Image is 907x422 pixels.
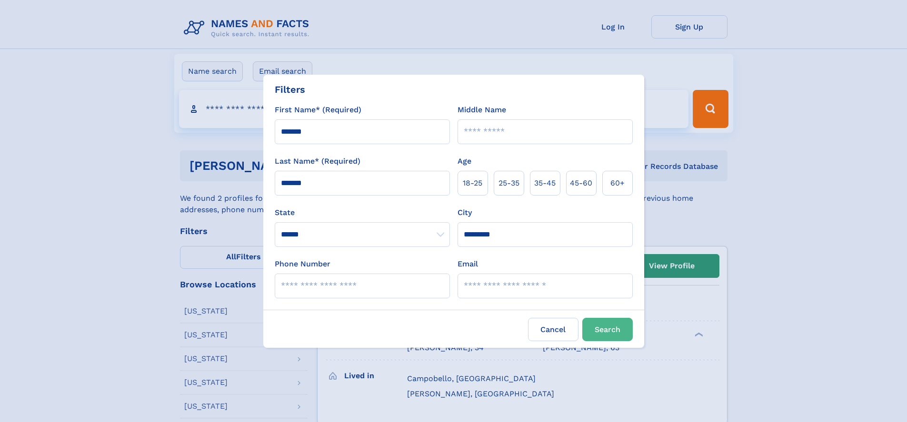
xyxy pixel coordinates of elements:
span: 35‑45 [534,177,556,189]
label: Phone Number [275,258,330,270]
label: State [275,207,450,218]
label: First Name* (Required) [275,104,361,116]
span: 45‑60 [570,177,592,189]
span: 25‑35 [498,177,519,189]
label: Cancel [528,318,578,341]
label: City [458,207,472,218]
span: 60+ [610,177,625,189]
div: Filters [275,82,305,97]
label: Age [458,156,471,167]
button: Search [582,318,633,341]
label: Middle Name [458,104,506,116]
span: 18‑25 [463,177,482,189]
label: Last Name* (Required) [275,156,360,167]
label: Email [458,258,478,270]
